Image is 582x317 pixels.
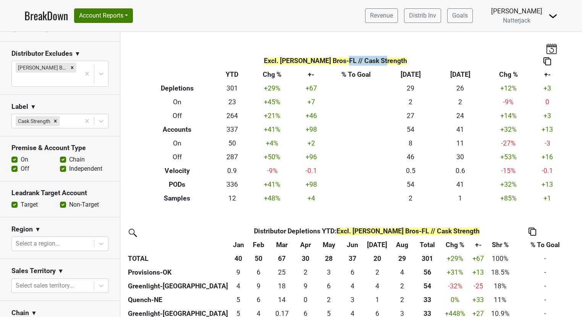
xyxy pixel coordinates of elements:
a: Distrib Inv [404,8,441,23]
td: +96 [296,150,327,164]
td: +12 % [485,82,532,95]
div: 6 [319,281,339,291]
td: 9.16 [294,279,317,293]
th: +- [532,68,563,82]
img: Copy to clipboard [529,228,536,236]
td: +3 [532,109,563,123]
td: -9 % [485,95,532,109]
td: 24 [435,109,485,123]
td: -15 % [485,164,532,178]
div: 54 [415,281,439,291]
div: 25 [272,267,292,277]
td: 12 [215,191,249,205]
td: +21 % [249,109,296,123]
span: ▼ [35,225,41,234]
div: 4 [392,267,412,277]
div: 2 [392,295,412,305]
td: 1.83 [390,279,414,293]
td: 5.68 [247,293,270,307]
td: 2 [386,95,435,109]
th: Apr: activate to sort column ascending [294,238,317,252]
td: +14 % [485,109,532,123]
td: +45 % [249,95,296,109]
td: 11 [435,137,485,150]
div: 56 [415,267,439,277]
th: Chg % [485,68,532,82]
td: 24.85 [270,265,294,279]
td: - [513,293,577,307]
td: - [513,265,577,279]
td: 23 [215,95,249,109]
td: +53 % [485,150,532,164]
h3: Region [11,225,33,233]
td: +41 % [249,178,296,191]
div: 4 [366,281,389,291]
td: +41 % [249,123,296,137]
div: 3 [343,295,362,305]
td: - [513,252,577,265]
td: +98 [296,123,327,137]
th: 20 [364,252,390,265]
div: -25 [471,281,485,291]
td: 3.5 [230,279,247,293]
th: 29 [390,252,414,265]
div: 9 [296,281,315,291]
th: &nbsp;: activate to sort column ascending [126,238,230,252]
td: 8 [386,137,435,150]
td: 337 [215,123,249,137]
th: +-: activate to sort column ascending [469,238,487,252]
td: 1.5 [364,265,390,279]
span: ▼ [58,267,64,276]
th: [DATE] [435,68,485,82]
td: 41 [435,123,485,137]
td: +50 % [249,150,296,164]
th: 55.580 [414,265,441,279]
th: 301 [414,252,441,265]
label: Non-Target [69,200,99,209]
td: -0.1 [296,164,327,178]
div: 4 [232,281,245,291]
th: Provisions-OK [126,265,230,279]
td: 9.19 [230,265,247,279]
label: Chain [69,155,85,164]
label: Off [21,164,29,173]
span: Natterjack [503,17,530,24]
th: +- [296,68,327,82]
div: 4 [343,281,362,291]
td: 3.84 [341,279,364,293]
div: 3 [319,267,339,277]
td: 14.16 [270,293,294,307]
td: +7 [296,95,327,109]
span: Excl. [PERSON_NAME] Bros-FL // Cask Strength [336,227,480,235]
td: +32 % [485,123,532,137]
th: Depletions [139,82,215,95]
th: 33.000 [414,293,441,307]
td: +3 [532,82,563,95]
th: Feb: activate to sort column ascending [247,238,270,252]
th: % To Goal: activate to sort column ascending [513,238,577,252]
div: 2 [319,295,339,305]
td: 8.66 [247,279,270,293]
td: 3.67 [364,279,390,293]
th: On [139,137,215,150]
td: 1.16 [364,293,390,307]
td: 336 [215,178,249,191]
img: last_updated_date [546,43,557,54]
td: 54 [386,178,435,191]
td: 54 [386,123,435,137]
img: filter [126,226,138,238]
th: Jun: activate to sort column ascending [341,238,364,252]
th: 28 [317,252,341,265]
td: 0.5 [386,164,435,178]
h3: Distributor Excludes [11,50,73,58]
td: 29 [386,82,435,95]
th: TOTAL [126,252,230,265]
span: +29% [447,255,463,262]
td: 0 % [441,293,469,307]
img: Dropdown Menu [548,11,558,21]
th: 37 [341,252,364,265]
td: +67 [296,82,327,95]
td: +29 % [249,82,296,95]
div: +13 [471,267,485,277]
td: 0 [532,95,563,109]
